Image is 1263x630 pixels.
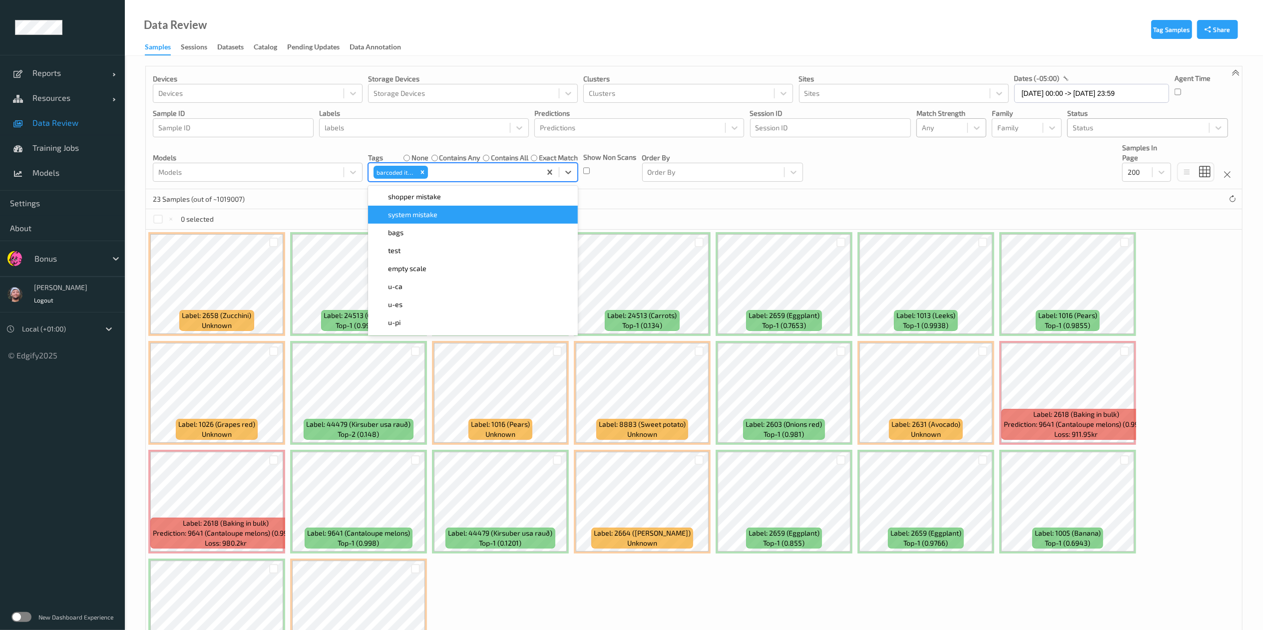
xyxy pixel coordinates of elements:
[896,311,955,320] span: Label: 1013 (Leeks)
[1038,311,1097,320] span: Label: 1016 (Pears)
[319,108,529,118] p: labels
[417,166,428,179] div: Remove barcoded item
[183,518,269,528] span: Label: 2618 (Baking in bulk)
[1151,20,1192,39] button: Tag Samples
[992,108,1062,118] p: Family
[153,528,299,538] span: Prediction: 9641 (Cantaloupe melons) (0.9949)
[153,108,314,118] p: Sample ID
[749,528,820,538] span: Label: 2659 (Eggplant)
[903,320,949,330] span: top-1 (0.9938)
[491,153,528,163] label: contains all
[254,40,287,54] a: Catalog
[388,210,437,220] span: system mistake
[307,528,410,538] span: Label: 9641 (Cantaloupe melons)
[583,74,793,84] p: Clusters
[764,538,805,548] span: top-1 (0.855)
[1033,409,1119,419] span: Label: 2618 (Baking in bulk)
[388,192,441,202] span: shopper mistake
[181,42,207,54] div: Sessions
[287,40,350,54] a: Pending Updates
[627,538,657,548] span: unknown
[388,317,401,327] span: u-pi
[217,42,244,54] div: Datasets
[324,311,394,320] span: Label: 24513 (Carrots)
[448,528,553,538] span: Label: 44479 (Kirsuber usa rauð)
[388,264,426,274] span: empty scale
[374,166,417,179] div: barcoded item
[890,528,961,538] span: Label: 2659 (Eggplant)
[539,153,578,163] label: exact match
[642,153,803,163] p: Order By
[916,108,986,118] p: Match Strength
[368,153,383,163] p: Tags
[412,153,428,163] label: none
[1055,429,1098,439] span: Loss: 911.95kr
[1004,419,1149,429] span: Prediction: 9641 (Cantaloupe melons) (0.9975)
[217,40,254,54] a: Datasets
[439,153,480,163] label: contains any
[594,528,691,538] span: Label: 2664 ([PERSON_NAME])
[1014,73,1060,83] p: dates (-05:00)
[1045,538,1091,548] span: top-1 (0.6943)
[388,228,404,238] span: bags
[350,42,401,54] div: Data Annotation
[746,419,823,429] span: Label: 2603 (Onions red)
[254,42,277,54] div: Catalog
[368,74,578,84] p: Storage Devices
[205,538,247,548] span: Loss: 980.2kr
[336,320,382,330] span: top-1 (0.9942)
[182,311,252,320] span: Label: 2658 (Zucchini)
[471,419,530,429] span: Label: 1016 (Pears)
[153,74,363,84] p: Devices
[153,153,363,163] p: Models
[622,320,662,330] span: top-1 (0.134)
[1035,528,1101,538] span: Label: 1005 (Banana)
[338,429,380,439] span: top-2 (0.148)
[287,42,340,54] div: Pending Updates
[388,246,401,256] span: test
[485,429,515,439] span: unknown
[144,20,207,30] div: Data Review
[608,311,677,320] span: Label: 24513 (Carrots)
[181,214,214,224] p: 0 selected
[891,419,960,429] span: Label: 2631 (Avocado)
[750,108,911,118] p: Session ID
[388,282,403,292] span: u-ca
[145,40,181,55] a: Samples
[153,194,245,204] p: 23 Samples (out of ~1019007)
[904,538,948,548] span: top-1 (0.9766)
[583,152,636,162] p: Show Non Scans
[1175,73,1211,83] p: Agent Time
[307,419,411,429] span: Label: 44479 (Kirsuber usa rauð)
[181,40,217,54] a: Sessions
[388,300,403,310] span: u-es
[1045,320,1091,330] span: top-1 (0.9855)
[599,419,686,429] span: Label: 8883 (Sweet potato)
[202,429,232,439] span: unknown
[762,320,806,330] span: top-1 (0.7653)
[534,108,744,118] p: Predictions
[1067,108,1228,118] p: Status
[911,429,941,439] span: unknown
[338,538,380,548] span: top-1 (0.998)
[627,429,657,439] span: unknown
[178,419,255,429] span: Label: 1026 (Grapes red)
[799,74,1009,84] p: Sites
[145,42,171,55] div: Samples
[350,40,411,54] a: Data Annotation
[202,320,232,330] span: unknown
[1197,20,1238,39] button: Share
[479,538,522,548] span: top-1 (0.1201)
[764,429,805,439] span: top-1 (0.981)
[749,311,820,320] span: Label: 2659 (Eggplant)
[1122,143,1171,163] p: Samples In Page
